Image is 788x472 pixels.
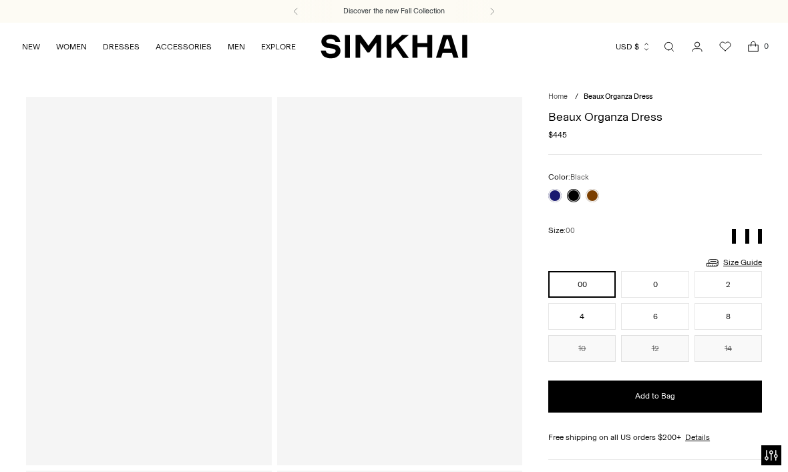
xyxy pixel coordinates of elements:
[261,32,296,61] a: EXPLORE
[548,91,762,103] nav: breadcrumbs
[685,431,710,443] a: Details
[343,6,445,17] a: Discover the new Fall Collection
[575,91,578,103] div: /
[695,303,762,330] button: 8
[566,226,575,235] span: 00
[695,271,762,298] button: 2
[26,97,272,465] a: Beaux Organza Dress
[616,32,651,61] button: USD $
[548,171,589,184] label: Color:
[548,335,616,362] button: 10
[635,391,675,402] span: Add to Bag
[760,40,772,52] span: 0
[621,335,688,362] button: 12
[740,33,767,60] a: Open cart modal
[156,32,212,61] a: ACCESSORIES
[56,32,87,61] a: WOMEN
[712,33,739,60] a: Wishlist
[548,224,575,237] label: Size:
[277,97,523,465] a: Beaux Organza Dress
[548,431,762,443] div: Free shipping on all US orders $200+
[684,33,711,60] a: Go to the account page
[548,111,762,123] h1: Beaux Organza Dress
[321,33,467,59] a: SIMKHAI
[22,32,40,61] a: NEW
[548,92,568,101] a: Home
[695,335,762,362] button: 14
[228,32,245,61] a: MEN
[548,271,616,298] button: 00
[705,254,762,271] a: Size Guide
[621,271,688,298] button: 0
[621,303,688,330] button: 6
[656,33,682,60] a: Open search modal
[570,173,589,182] span: Black
[584,92,652,101] span: Beaux Organza Dress
[548,381,762,413] button: Add to Bag
[103,32,140,61] a: DRESSES
[548,303,616,330] button: 4
[548,129,567,141] span: $445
